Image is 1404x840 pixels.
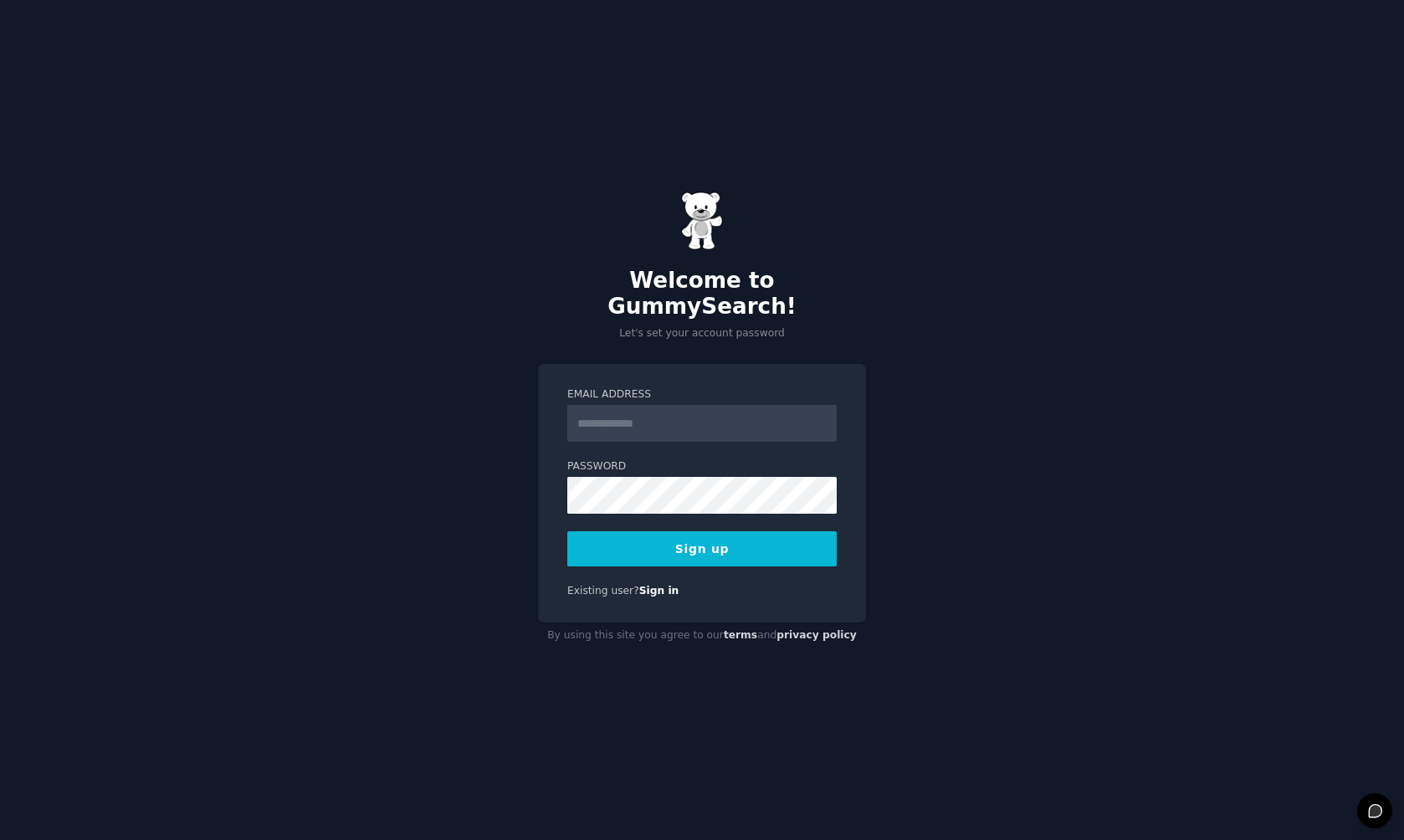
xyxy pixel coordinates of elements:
div: By using this site you agree to our and [538,622,866,649]
p: Let's set your account password [538,326,866,341]
a: privacy policy [776,629,857,641]
img: Gummy Bear [681,192,723,250]
label: Email Address [567,387,837,402]
button: Sign up [567,531,837,566]
span: Existing user? [567,585,639,597]
label: Password [567,459,837,474]
a: Sign in [639,585,679,597]
h2: Welcome to GummySearch! [538,268,866,320]
a: terms [724,629,757,641]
